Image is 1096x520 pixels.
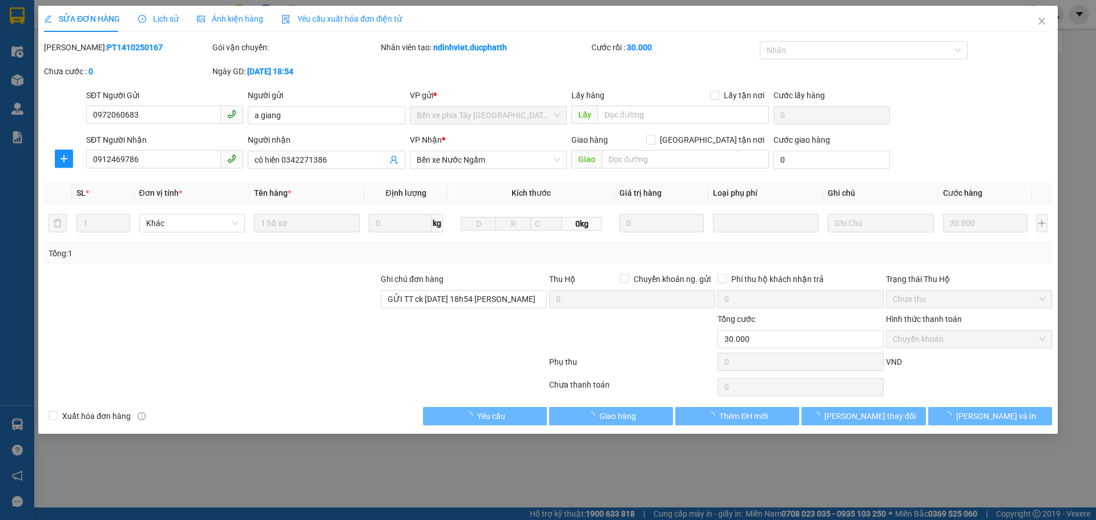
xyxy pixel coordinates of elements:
[55,150,73,168] button: plus
[773,135,830,144] label: Cước giao hàng
[812,412,824,420] span: loading
[49,214,67,232] button: delete
[254,214,360,232] input: VD: Bàn, Ghế
[619,188,662,197] span: Giá trị hàng
[138,15,146,23] span: clock-circle
[495,217,531,231] input: R
[1037,214,1047,232] button: plus
[549,275,575,284] span: Thu Hộ
[465,412,477,420] span: loading
[197,14,263,23] span: Ảnh kiện hàng
[655,134,769,146] span: [GEOGRAPHIC_DATA] tận nơi
[773,106,890,124] input: Cước lấy hàng
[248,89,405,102] div: Người gửi
[956,410,1036,422] span: [PERSON_NAME] và In
[707,412,719,420] span: loading
[58,410,135,422] span: Xuất hóa đơn hàng
[893,291,1045,308] span: Chưa thu
[548,356,716,376] div: Phụ thu
[708,182,823,204] th: Loại phụ phí
[381,275,444,284] label: Ghi chú đơn hàng
[107,43,163,52] b: PT1410250167
[417,151,560,168] span: Bến xe Nước Ngầm
[824,410,916,422] span: [PERSON_NAME] thay đổi
[281,14,402,23] span: Yêu cầu xuất hóa đơn điện tử
[571,106,598,124] span: Lấy
[591,41,757,54] div: Cước rồi :
[675,407,799,425] button: Thêm ĐH mới
[548,378,716,398] div: Chưa thanh toán
[598,106,769,124] input: Dọc đường
[212,65,378,78] div: Ngày GD:
[886,315,962,324] label: Hình thức thanh toán
[828,214,933,232] input: Ghi Chú
[943,214,1028,232] input: 0
[86,134,243,146] div: SĐT Người Nhận
[381,41,589,54] div: Nhân viên tạo:
[943,188,982,197] span: Cước hàng
[727,273,828,285] span: Phí thu hộ khách nhận trả
[944,412,956,420] span: loading
[719,410,768,422] span: Thêm ĐH mới
[571,150,602,168] span: Giao
[823,182,938,204] th: Ghi chú
[146,215,238,232] span: Khác
[423,407,547,425] button: Yêu cầu
[773,91,825,100] label: Cước lấy hàng
[385,188,426,197] span: Định lượng
[44,41,210,54] div: [PERSON_NAME]:
[197,15,205,23] span: picture
[627,43,652,52] b: 30.000
[587,412,599,420] span: loading
[928,407,1052,425] button: [PERSON_NAME] và In
[138,14,179,23] span: Lịch sử
[432,214,443,232] span: kg
[88,67,93,76] b: 0
[49,247,423,260] div: Tổng: 1
[602,150,769,168] input: Dọc đường
[571,91,605,100] span: Lấy hàng
[139,188,182,197] span: Đơn vị tính
[629,273,715,285] span: Chuyển khoản ng. gửi
[227,154,236,163] span: phone
[1037,17,1046,26] span: close
[389,155,398,164] span: user-add
[227,110,236,119] span: phone
[718,315,755,324] span: Tổng cước
[381,290,547,308] input: Ghi chú đơn hàng
[461,217,496,231] input: D
[247,67,293,76] b: [DATE] 18:54
[212,41,378,54] div: Gói vận chuyển:
[433,43,507,52] b: ndinhviet.ducphatth
[55,154,72,163] span: plus
[44,15,52,23] span: edit
[886,357,902,366] span: VND
[801,407,925,425] button: [PERSON_NAME] thay đổi
[76,188,86,197] span: SL
[44,65,210,78] div: Chưa cước :
[893,330,1045,348] span: Chuyển khoản
[44,14,120,23] span: SỬA ĐƠN HÀNG
[549,407,673,425] button: Giao hàng
[281,15,291,24] img: icon
[248,134,405,146] div: Người nhận
[719,89,769,102] span: Lấy tận nơi
[530,217,562,231] input: C
[86,89,243,102] div: SĐT Người Gửi
[562,217,601,231] span: 0kg
[886,273,1052,285] div: Trạng thái Thu Hộ
[410,89,567,102] div: VP gửi
[1026,6,1058,38] button: Close
[619,214,704,232] input: 0
[410,135,442,144] span: VP Nhận
[417,107,560,124] span: Bến xe phía Tây Thanh Hóa
[511,188,551,197] span: Kích thước
[477,410,505,422] span: Yêu cầu
[599,410,636,422] span: Giao hàng
[571,135,608,144] span: Giao hàng
[254,188,291,197] span: Tên hàng
[773,151,890,169] input: Cước giao hàng
[138,412,146,420] span: info-circle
